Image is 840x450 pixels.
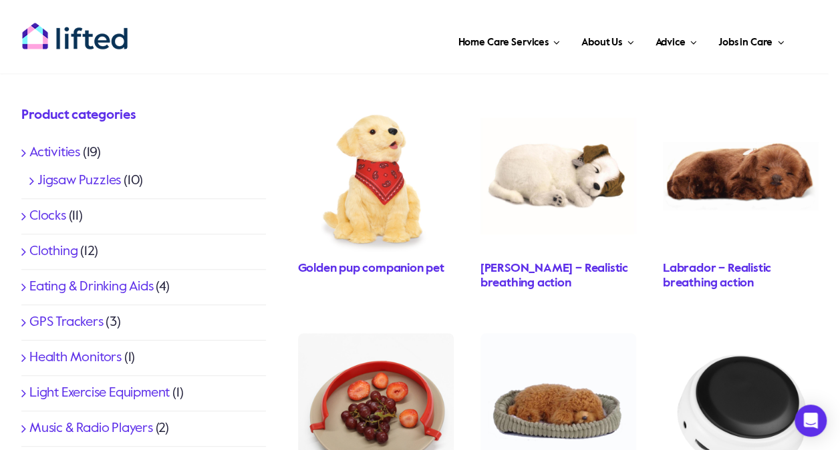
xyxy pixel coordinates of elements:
a: Health Monitors [29,351,122,365]
a: Clocks [29,210,66,223]
h4: Product categories [21,106,266,125]
span: Home Care Services [458,32,548,53]
a: Light Exercise Equipment [29,387,170,400]
span: (4) [156,280,169,294]
a: Music & Radio Players [29,422,153,435]
a: lifted-logo [21,22,128,35]
span: (3) [106,316,120,329]
a: Home Care Services [454,20,564,60]
a: Golden pup companion pet [298,262,444,274]
a: Activities [29,146,80,160]
a: [PERSON_NAME] – Realistic breathing action [480,262,628,289]
a: Goldenpup1Storyandsons_1152x1152 [298,98,454,111]
a: About Us [577,20,638,60]
span: (1) [124,351,135,365]
span: (1) [172,387,183,400]
a: Labrador – Realistic breathing action [663,262,771,289]
a: Advice [651,20,700,60]
a: Jobs in Care [714,20,789,60]
span: (19) [83,146,101,160]
nav: Main Menu [155,20,788,60]
a: Platesurroundred1Stopyandsons_1152x1152 [298,333,454,347]
span: (2) [156,422,169,435]
span: Advice [655,32,685,53]
span: About Us [581,32,622,53]
a: Jackrussell1_1152x1152 [480,98,636,111]
div: Open Intercom Messenger [795,405,827,437]
a: Eating & Drinking Aids [29,280,154,294]
span: (12) [80,245,98,258]
a: Jigsaw Puzzles [37,174,121,188]
a: Toypoodle_1152x1152 [480,333,636,347]
a: Clothing [29,245,78,258]
span: (11) [69,210,83,223]
a: ChocLab1Storyandsons_1152x1152 [663,98,819,111]
a: GPS Trackers [29,316,104,329]
span: (10) [124,174,143,188]
span: Jobs in Care [718,32,773,53]
a: TDRC100Storyandsons_1152x1152 [663,333,819,347]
